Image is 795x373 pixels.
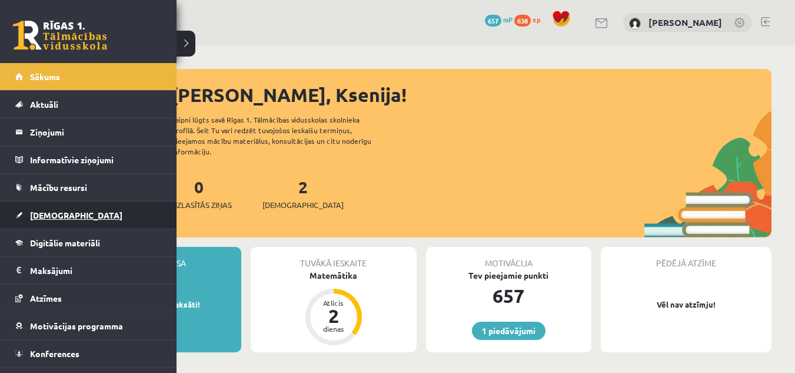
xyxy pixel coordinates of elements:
div: [PERSON_NAME], Ksenija! [171,81,771,109]
span: Digitālie materiāli [30,237,100,248]
a: [PERSON_NAME] [648,16,722,28]
div: dienas [316,325,351,332]
legend: Ziņojumi [30,118,162,146]
a: 0Neizlasītās ziņas [166,176,232,211]
a: Atzīmes [15,285,162,312]
a: Rīgas 1. Tālmācības vidusskola [13,21,107,50]
a: Mācību resursi [15,174,162,201]
span: Neizlasītās ziņas [166,199,232,211]
div: Tuvākā ieskaite [251,247,417,269]
span: Konferences [30,348,79,359]
a: [DEMOGRAPHIC_DATA] [15,202,162,229]
a: Konferences [15,340,162,367]
span: 657 [485,15,501,27]
span: Motivācijas programma [30,321,123,331]
a: Maksājumi [15,257,162,284]
img: Ksenija Misņika [629,18,641,29]
div: 657 [426,282,592,310]
div: Laipni lūgts savā Rīgas 1. Tālmācības vidusskolas skolnieka profilā. Šeit Tu vari redzēt tuvojošo... [172,114,392,157]
span: Mācību resursi [30,182,87,193]
a: 638 xp [514,15,546,24]
span: Atzīmes [30,293,62,303]
a: Aktuāli [15,91,162,118]
div: Motivācija [426,247,592,269]
span: Sākums [30,71,60,82]
span: xp [533,15,540,24]
a: 657 mP [485,15,513,24]
span: 638 [514,15,531,27]
a: Digitālie materiāli [15,229,162,256]
a: Matemātika Atlicis 2 dienas [251,269,417,347]
a: 2[DEMOGRAPHIC_DATA] [262,176,344,211]
a: Sākums [15,63,162,90]
legend: Maksājumi [30,257,162,284]
span: [DEMOGRAPHIC_DATA] [30,210,122,220]
a: Informatīvie ziņojumi [15,146,162,173]
a: Motivācijas programma [15,312,162,339]
span: mP [503,15,513,24]
a: Ziņojumi [15,118,162,146]
p: Vēl nav atzīmju! [607,299,766,311]
span: Aktuāli [30,99,58,110]
div: Matemātika [251,269,417,282]
div: Atlicis [316,299,351,306]
span: [DEMOGRAPHIC_DATA] [262,199,344,211]
a: 1 piedāvājumi [472,322,545,340]
div: Pēdējā atzīme [601,247,771,269]
div: 2 [316,306,351,325]
legend: Informatīvie ziņojumi [30,146,162,173]
div: Tev pieejamie punkti [426,269,592,282]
